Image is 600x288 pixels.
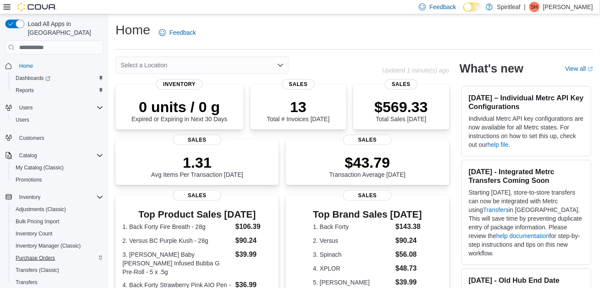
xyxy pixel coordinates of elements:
[12,253,103,263] span: Purchase Orders
[16,242,81,249] span: Inventory Manager (Classic)
[382,67,449,74] p: Updated 1 minute(s) ago
[16,255,55,262] span: Purchase Orders
[396,277,422,288] dd: $39.99
[115,21,150,39] h1: Home
[330,154,406,171] p: $43.79
[16,150,103,161] span: Catalog
[12,228,103,239] span: Inventory Count
[497,2,521,12] p: Spiritleaf
[2,102,107,114] button: Users
[235,235,272,246] dd: $90.24
[313,236,392,245] dt: 2. Versus
[12,277,41,288] a: Transfers
[313,250,392,259] dt: 3. Spinach
[12,253,59,263] a: Purchase Orders
[9,215,107,228] button: Bulk Pricing Import
[565,65,593,72] a: View allExternal link
[9,174,107,186] button: Promotions
[12,73,103,83] span: Dashboards
[375,98,428,122] div: Total Sales [DATE]
[19,63,33,70] span: Home
[313,222,392,231] dt: 1. Back Forty
[385,79,418,89] span: Sales
[122,250,232,276] dt: 3. [PERSON_NAME] Baby [PERSON_NAME] Infused Bubba G Pre-Roll - 5 x .5g
[132,98,227,122] div: Expired or Expiring in Next 30 Days
[460,62,524,76] h2: What's new
[19,194,40,201] span: Inventory
[9,264,107,276] button: Transfers (Classic)
[429,3,456,11] span: Feedback
[9,203,107,215] button: Adjustments (Classic)
[9,162,107,174] button: My Catalog (Classic)
[235,222,272,232] dd: $106.39
[12,162,103,173] span: My Catalog (Classic)
[12,241,103,251] span: Inventory Manager (Classic)
[588,66,593,72] svg: External link
[396,235,422,246] dd: $90.24
[16,61,36,71] a: Home
[16,192,44,202] button: Inventory
[16,230,53,237] span: Inventory Count
[173,135,221,145] span: Sales
[469,188,584,258] p: Starting [DATE], store-to-store transfers can now be integrated with Metrc using in [GEOGRAPHIC_D...
[12,162,67,173] a: My Catalog (Classic)
[9,228,107,240] button: Inventory Count
[235,249,272,260] dd: $39.99
[2,60,107,72] button: Home
[463,3,481,12] input: Dark Mode
[16,132,103,143] span: Customers
[19,104,33,111] span: Users
[396,222,422,232] dd: $143.38
[2,191,107,203] button: Inventory
[488,141,508,148] a: help file
[12,85,103,96] span: Reports
[313,209,422,220] h3: Top Brand Sales [DATE]
[17,3,56,11] img: Cova
[12,115,33,125] a: Users
[9,114,107,126] button: Users
[12,115,103,125] span: Users
[12,241,84,251] a: Inventory Manager (Classic)
[267,98,330,122] div: Total # Invoices [DATE]
[16,218,59,225] span: Bulk Pricing Import
[132,98,227,116] p: 0 units / 0 g
[16,116,29,123] span: Users
[9,240,107,252] button: Inventory Manager (Classic)
[16,192,103,202] span: Inventory
[156,79,203,89] span: Inventory
[9,84,107,96] button: Reports
[16,150,40,161] button: Catalog
[16,176,42,183] span: Promotions
[12,265,103,275] span: Transfers (Classic)
[19,152,37,159] span: Catalog
[155,24,199,41] a: Feedback
[16,206,66,213] span: Adjustments (Classic)
[16,60,103,71] span: Home
[469,276,584,285] h3: [DATE] - Old Hub End Date
[169,28,196,37] span: Feedback
[12,175,103,185] span: Promotions
[343,190,392,201] span: Sales
[330,154,406,178] div: Transaction Average [DATE]
[396,249,422,260] dd: $56.08
[12,204,103,215] span: Adjustments (Classic)
[313,278,392,287] dt: 5. [PERSON_NAME]
[122,236,232,245] dt: 2. Versus BC Purple Kush - 28g
[2,131,107,144] button: Customers
[531,2,538,12] span: SH
[2,149,107,162] button: Catalog
[16,164,64,171] span: My Catalog (Classic)
[122,209,272,220] h3: Top Product Sales [DATE]
[151,154,243,178] div: Avg Items Per Transaction [DATE]
[313,264,392,273] dt: 4. XPLOR
[12,204,69,215] a: Adjustments (Classic)
[12,216,63,227] a: Bulk Pricing Import
[469,167,584,185] h3: [DATE] - Integrated Metrc Transfers Coming Soon
[496,232,549,239] a: help documentation
[529,2,540,12] div: Shelby HA
[375,98,428,116] p: $569.33
[16,75,50,82] span: Dashboards
[277,62,284,69] button: Open list of options
[543,2,593,12] p: [PERSON_NAME]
